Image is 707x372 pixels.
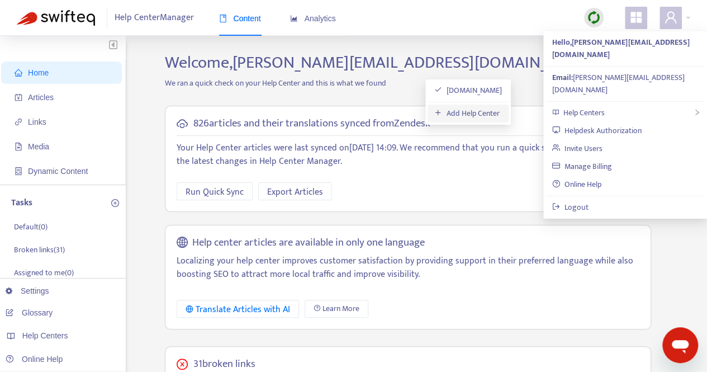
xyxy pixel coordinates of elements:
span: Home [28,68,49,77]
iframe: Button to launch messaging window [662,327,698,363]
a: Add Help Center [434,107,500,120]
p: Tasks [11,196,32,210]
span: cloud-sync [177,118,188,129]
img: sync.dc5367851b00ba804db3.png [587,11,601,25]
span: right [694,109,700,116]
p: Assigned to me ( 0 ) [14,267,74,279]
h5: Help center articles are available in only one language [192,237,425,249]
p: Your Help Center articles were last synced on [DATE] 14:09 . We recommend that you run a quick sy... [177,142,639,168]
p: Broken links ( 31 ) [14,244,65,256]
span: Welcome, [PERSON_NAME][EMAIL_ADDRESS][DOMAIN_NAME] [165,49,595,77]
a: Logout [552,201,589,214]
a: Online Help [552,178,601,191]
span: file-image [15,143,22,150]
a: Manage Billing [552,160,612,173]
strong: Email: [552,71,573,84]
div: [PERSON_NAME][EMAIL_ADDRESS][DOMAIN_NAME] [552,72,698,96]
span: Run Quick Sync [186,185,244,199]
p: Localizing your help center improves customer satisfaction by providing support in their preferre... [177,255,639,281]
a: [DOMAIN_NAME] [434,84,502,97]
span: Media [28,142,49,151]
div: Translate Articles with AI [186,303,290,317]
span: Help Centers [22,331,68,340]
p: Default ( 0 ) [14,221,48,233]
span: home [15,69,22,77]
p: We ran a quick check on your Help Center and this is what we found [156,77,659,89]
a: Helpdesk Authorization [552,124,642,137]
a: Settings [6,286,49,295]
span: container [15,167,22,175]
span: global [177,237,188,249]
button: Translate Articles with AI [177,300,299,318]
span: Analytics [290,14,336,23]
strong: Hello, [PERSON_NAME][EMAIL_ADDRESS][DOMAIN_NAME] [552,36,690,61]
span: appstore [629,11,643,24]
span: close-circle [177,359,188,370]
button: Export Articles [258,182,332,200]
span: account-book [15,93,22,101]
a: Invite Users [552,142,602,155]
span: Links [28,117,46,126]
a: Online Help [6,355,63,364]
h5: 826 articles and their translations synced from Zendesk [193,117,430,130]
a: Glossary [6,308,53,317]
span: Export Articles [267,185,323,199]
span: Content [219,14,261,23]
a: Learn More [305,300,368,318]
img: Swifteq [17,10,95,26]
span: area-chart [290,15,298,22]
span: user [664,11,677,24]
span: link [15,118,22,126]
span: book [219,15,227,22]
span: Help Center Manager [115,7,194,29]
span: Help Centers [563,106,604,119]
h5: 31 broken links [193,358,255,371]
span: Articles [28,93,54,102]
span: Dynamic Content [28,167,88,176]
button: Run Quick Sync [177,182,253,200]
span: plus-circle [111,199,119,207]
span: Learn More [322,303,359,315]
